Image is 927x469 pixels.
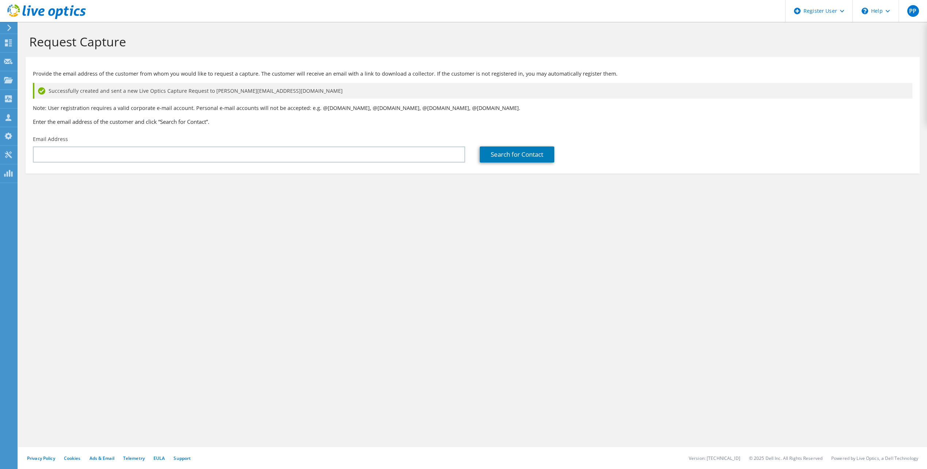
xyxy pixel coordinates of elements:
[123,455,145,461] a: Telemetry
[174,455,191,461] a: Support
[153,455,165,461] a: EULA
[33,70,912,78] p: Provide the email address of the customer from whom you would like to request a capture. The cust...
[831,455,918,461] li: Powered by Live Optics, a Dell Technology
[27,455,55,461] a: Privacy Policy
[90,455,114,461] a: Ads & Email
[64,455,81,461] a: Cookies
[480,146,554,163] a: Search for Contact
[33,104,912,112] p: Note: User registration requires a valid corporate e-mail account. Personal e-mail accounts will ...
[29,34,912,49] h1: Request Capture
[907,5,919,17] span: PP
[33,136,68,143] label: Email Address
[49,87,343,95] span: Successfully created and sent a new Live Optics Capture Request to [PERSON_NAME][EMAIL_ADDRESS][D...
[862,8,868,14] svg: \n
[749,455,822,461] li: © 2025 Dell Inc. All Rights Reserved
[689,455,740,461] li: Version: [TECHNICAL_ID]
[33,118,912,126] h3: Enter the email address of the customer and click “Search for Contact”.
